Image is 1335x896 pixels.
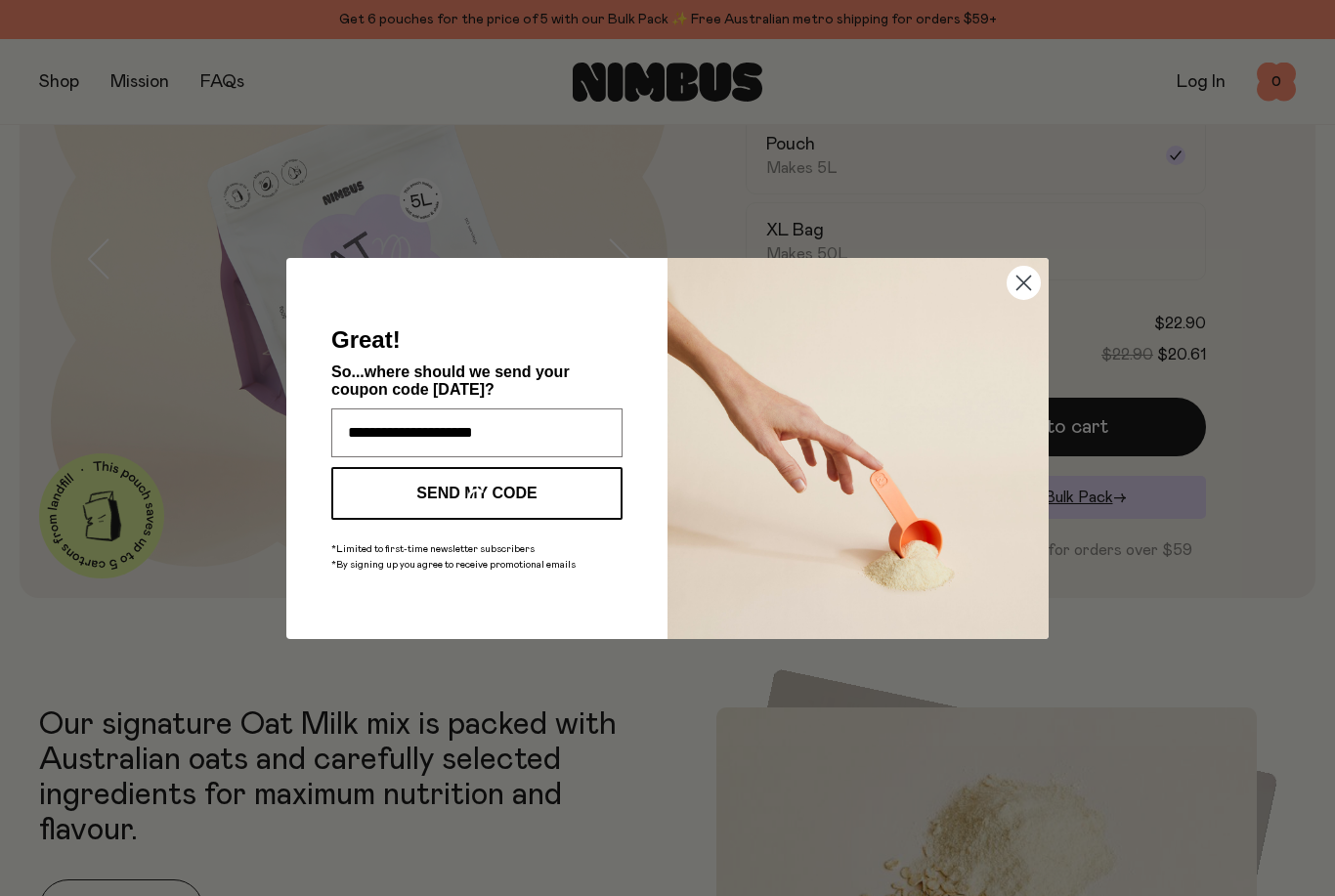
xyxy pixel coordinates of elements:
button: Close dialog [1007,266,1041,300]
span: *Limited to first-time newsletter subscribers [331,544,535,554]
input: Enter your email address [331,408,623,457]
span: Great! [331,326,401,353]
span: So...where should we send your coupon code [DATE]? [331,363,570,398]
span: *By signing up you agree to receive promotional emails [331,560,576,570]
img: c0d45117-8e62-4a02-9742-374a5db49d45.jpeg [667,258,1049,639]
button: SEND MY CODE [331,467,623,520]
